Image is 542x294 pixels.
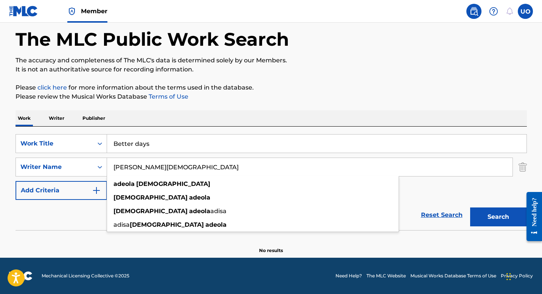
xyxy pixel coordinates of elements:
[189,207,210,215] strong: adeola
[16,65,527,74] p: It is not an authoritative source for recording information.
[521,186,542,247] iframe: Resource Center
[470,207,527,226] button: Search
[410,272,496,279] a: Musical Works Database Terms of Use
[16,92,527,101] p: Please review the Musical Works Database
[67,7,76,16] img: Top Rightsholder
[335,272,362,279] a: Need Help?
[80,110,107,126] p: Publisher
[210,207,227,215] span: adisa
[466,4,481,19] a: Public Search
[20,162,89,172] div: Writer Name
[16,83,527,92] p: Please for more information about the terms used in the database.
[486,4,501,19] div: Help
[519,158,527,176] img: Delete Criterion
[92,186,101,195] img: 9d2ae6d4665cec9f34b9.svg
[81,7,107,15] span: Member
[136,180,210,187] strong: [DEMOGRAPHIC_DATA]
[504,258,542,294] iframe: Chat Widget
[42,272,129,279] span: Mechanical Licensing Collective © 2025
[518,4,533,19] div: User Menu
[506,8,513,15] div: Notifications
[469,7,478,16] img: search
[16,28,289,51] h1: The MLC Public Work Search
[16,56,527,65] p: The accuracy and completeness of The MLC's data is determined solely by our Members.
[501,272,533,279] a: Privacy Policy
[147,93,188,100] a: Terms of Use
[20,139,89,148] div: Work Title
[113,207,188,215] strong: [DEMOGRAPHIC_DATA]
[16,134,527,230] form: Search Form
[506,265,511,288] div: Drag
[367,272,406,279] a: The MLC Website
[205,221,227,228] strong: adeola
[417,207,466,223] a: Reset Search
[130,221,204,228] strong: [DEMOGRAPHIC_DATA]
[47,110,67,126] p: Writer
[113,194,188,201] strong: [DEMOGRAPHIC_DATA]
[189,194,210,201] strong: adeola
[9,6,38,17] img: MLC Logo
[37,84,67,91] a: click here
[113,180,135,187] strong: adeola
[16,181,107,200] button: Add Criteria
[489,7,498,16] img: help
[259,238,283,254] p: No results
[16,110,33,126] p: Work
[113,221,130,228] span: adisa
[9,271,33,280] img: logo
